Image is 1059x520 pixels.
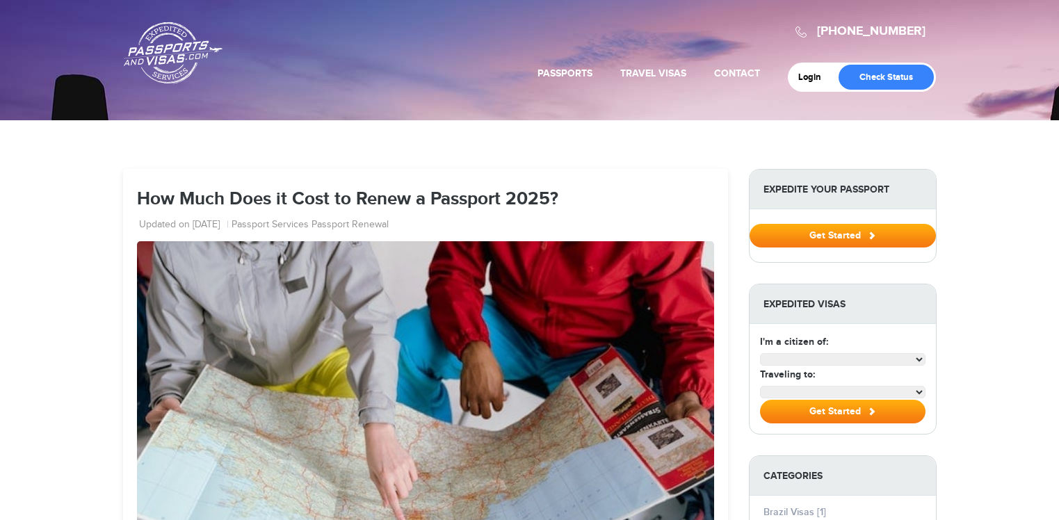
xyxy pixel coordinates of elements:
a: Passports & [DOMAIN_NAME] [124,22,223,84]
a: Contact [714,67,760,79]
label: I'm a citizen of: [760,334,828,349]
a: Login [798,72,831,83]
a: Passport Renewal [312,218,389,232]
a: Passport Services [232,218,309,232]
a: Travel Visas [620,67,686,79]
a: Brazil Visas [1] [763,506,826,518]
strong: Categories [750,456,936,496]
button: Get Started [760,400,925,423]
h1: How Much Does it Cost to Renew a Passport 2025? [137,190,714,210]
a: Get Started [750,229,936,241]
button: Get Started [750,224,936,247]
strong: Expedite Your Passport [750,170,936,209]
strong: Expedited Visas [750,284,936,324]
label: Traveling to: [760,367,815,382]
li: Updated on [DATE] [139,218,229,232]
a: Passports [537,67,592,79]
a: Check Status [839,65,934,90]
a: [PHONE_NUMBER] [817,24,925,39]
